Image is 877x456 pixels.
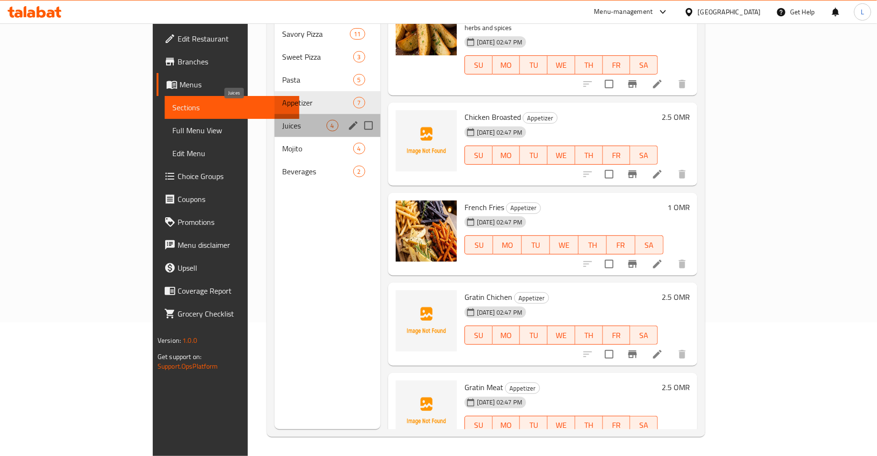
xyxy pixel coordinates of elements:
span: 5 [354,75,365,85]
a: Upsell [157,256,299,279]
div: Sweet Pizza3 [275,45,380,68]
div: items [327,120,338,131]
button: MO [493,55,520,74]
span: 11 [350,30,365,39]
span: Sections [172,102,292,113]
span: French Fries [465,200,504,214]
div: Appetizer [505,382,540,394]
span: Chicken Broasted [465,110,521,124]
span: [DATE] 02:47 PM [473,308,526,317]
span: WE [551,329,571,342]
a: Coverage Report [157,279,299,302]
span: SA [639,238,660,252]
button: SA [635,235,664,255]
button: FR [603,326,631,345]
div: items [353,143,365,154]
div: items [353,74,365,85]
a: Full Menu View [165,119,299,142]
button: MO [493,326,520,345]
span: FR [607,418,627,432]
button: TU [520,146,548,165]
button: edit [346,118,360,133]
span: Appetizer [506,383,539,394]
span: MO [497,329,517,342]
div: items [353,97,365,108]
a: Grocery Checklist [157,302,299,325]
a: Support.OpsPlatform [158,360,218,372]
span: SU [469,58,489,72]
div: items [353,51,365,63]
button: SA [630,326,658,345]
button: MO [493,146,520,165]
div: items [353,166,365,177]
a: Edit Restaurant [157,27,299,50]
a: Promotions [157,211,299,233]
span: 4 [327,121,338,130]
button: delete [671,253,694,276]
div: Savory Pizza11 [275,22,380,45]
button: FR [603,416,631,435]
button: WE [548,416,575,435]
span: [DATE] 02:47 PM [473,398,526,407]
span: Gratin Meat [465,380,503,394]
span: 2 [354,167,365,176]
span: [DATE] 02:47 PM [473,38,526,47]
span: SU [469,418,489,432]
span: Upsell [178,262,292,274]
span: Choice Groups [178,170,292,182]
span: TH [579,418,599,432]
button: SA [630,55,658,74]
a: Edit menu item [652,349,663,360]
span: TH [579,148,599,162]
span: SA [634,329,654,342]
div: Mojito4 [275,137,380,160]
button: TU [520,326,548,345]
div: Appetizer [506,202,541,214]
button: MO [493,416,520,435]
span: Beverages [282,166,353,177]
span: Appetizer [507,202,540,213]
span: TU [524,58,544,72]
span: Pasta [282,74,353,85]
span: L [861,7,864,17]
span: 1.0.0 [182,334,197,347]
button: SA [630,416,658,435]
button: TH [575,146,603,165]
img: Chicken Broasted [396,110,457,171]
a: Coupons [157,188,299,211]
span: [DATE] 02:47 PM [473,218,526,227]
span: SU [469,238,489,252]
span: Juices [282,120,326,131]
div: Juices4edit [275,114,380,137]
span: FR [607,329,627,342]
span: Edit Restaurant [178,33,292,44]
button: Branch-specific-item [621,73,644,95]
button: TU [520,416,548,435]
button: SU [465,235,493,255]
div: Appetizer7 [275,91,380,114]
a: Edit menu item [652,169,663,180]
button: Branch-specific-item [621,343,644,366]
button: Branch-specific-item [621,163,644,186]
div: Appetizer [523,112,558,124]
img: Gratin Meat [396,381,457,442]
button: FR [603,146,631,165]
span: SU [469,148,489,162]
a: Menus [157,73,299,96]
button: SU [465,416,493,435]
a: Edit menu item [652,258,663,270]
span: Gratin Chichen [465,290,512,304]
span: Select to update [599,74,619,94]
span: WE [551,418,571,432]
span: 4 [354,144,365,153]
button: WE [548,146,575,165]
span: SA [634,148,654,162]
span: Get support on: [158,350,201,363]
span: Version: [158,334,181,347]
a: Menu disclaimer [157,233,299,256]
span: Select to update [599,344,619,364]
span: FR [607,58,627,72]
button: MO [493,235,521,255]
button: SU [465,146,493,165]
